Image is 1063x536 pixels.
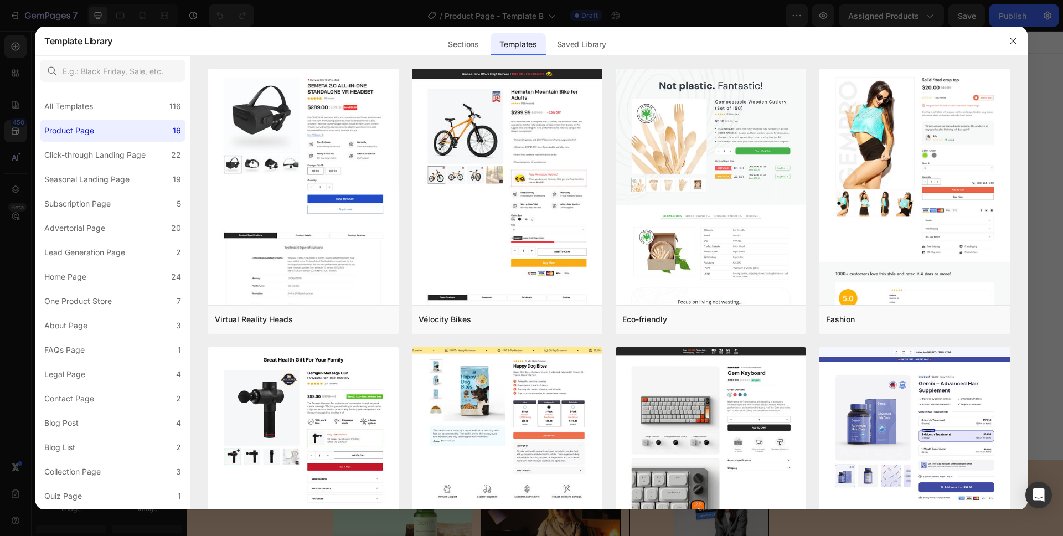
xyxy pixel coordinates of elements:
[44,343,85,357] div: FAQs Page
[44,441,75,454] div: Blog List
[171,221,181,235] div: 20
[171,270,181,284] div: 24
[178,343,181,357] div: 1
[44,124,94,137] div: Product Page
[171,148,181,162] div: 22
[44,173,130,186] div: Seasonal Landing Page
[176,392,181,405] div: 2
[44,27,112,55] h2: Template Library
[169,100,181,113] div: 116
[44,416,79,430] div: Blog Post
[622,313,667,326] div: Eco-friendly
[176,416,181,430] div: 4
[44,319,87,332] div: About Page
[147,41,730,386] img: gempages_539117088627754116-ad085a66-57bc-4109-8399-ddf96e6ff951.webp
[173,173,181,186] div: 19
[108,198,139,229] button: Carousel Back Arrow
[176,368,181,381] div: 4
[173,124,181,137] div: 16
[44,246,125,259] div: Lead Generation Page
[44,465,101,478] div: Collection Page
[738,198,769,229] button: Carousel Next Arrow
[147,447,285,529] img: gempages_539117088627754116-ad085a66-57bc-4109-8399-ddf96e6ff951.webp
[215,313,293,326] div: Virtual Reality Heads
[176,319,181,332] div: 3
[419,313,471,326] div: Vélocity Bikes
[178,489,181,503] div: 1
[176,465,181,478] div: 3
[44,148,146,162] div: Click-through Landing Page
[548,33,615,55] div: Saved Library
[1025,482,1052,508] div: Open Intercom Messenger
[177,295,181,308] div: 7
[176,441,181,454] div: 2
[44,489,82,503] div: Quiz Page
[44,100,93,113] div: All Templates
[40,60,185,82] input: E.g.: Black Friday, Sale, etc.
[44,197,111,210] div: Subscription Page
[44,368,85,381] div: Legal Page
[491,33,545,55] div: Templates
[44,270,86,284] div: Home Page
[439,33,487,55] div: Sections
[435,395,442,402] button: Dot
[177,197,181,210] div: 5
[44,295,112,308] div: One Product Store
[176,246,181,259] div: 2
[826,313,855,326] div: Fashion
[44,392,94,405] div: Contact Page
[44,221,105,235] div: Advertorial Page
